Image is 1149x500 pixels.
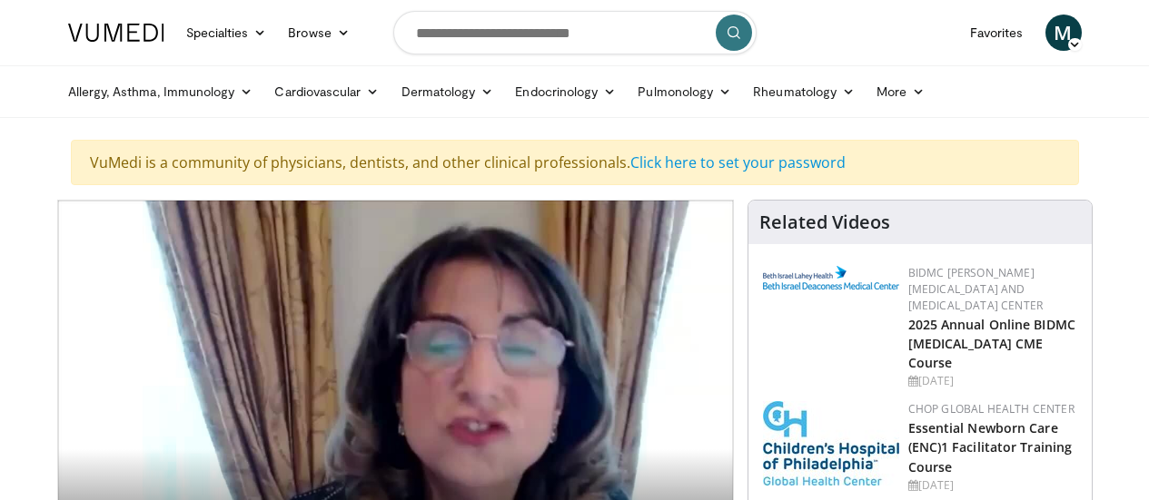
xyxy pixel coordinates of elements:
[68,24,164,42] img: VuMedi Logo
[866,74,936,110] a: More
[393,11,757,54] input: Search topics, interventions
[175,15,278,51] a: Specialties
[908,316,1075,371] a: 2025 Annual Online BIDMC [MEDICAL_DATA] CME Course
[1045,15,1082,51] a: M
[908,401,1075,417] a: CHOP Global Health Center
[627,74,742,110] a: Pulmonology
[908,477,1077,494] div: [DATE]
[57,74,264,110] a: Allergy, Asthma, Immunology
[391,74,505,110] a: Dermatology
[763,401,899,485] img: 8fbf8b72-0f77-40e1-90f4-9648163fd298.jpg.150x105_q85_autocrop_double_scale_upscale_version-0.2.jpg
[759,211,890,233] h4: Related Videos
[908,265,1044,313] a: BIDMC [PERSON_NAME][MEDICAL_DATA] and [MEDICAL_DATA] Center
[908,373,1077,389] div: [DATE]
[277,15,361,51] a: Browse
[504,74,627,110] a: Endocrinology
[263,74,390,110] a: Cardiovascular
[742,74,866,110] a: Rheumatology
[908,419,1073,475] a: Essential Newborn Care (ENC)1 Facilitator Training Course
[630,152,846,172] a: Click here to set your password
[763,266,899,289] img: c96b19ec-a48b-46a9-9095-935f19585444.png.150x105_q85_autocrop_double_scale_upscale_version-0.2.png
[959,15,1035,51] a: Favorites
[71,140,1079,185] div: VuMedi is a community of physicians, dentists, and other clinical professionals.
